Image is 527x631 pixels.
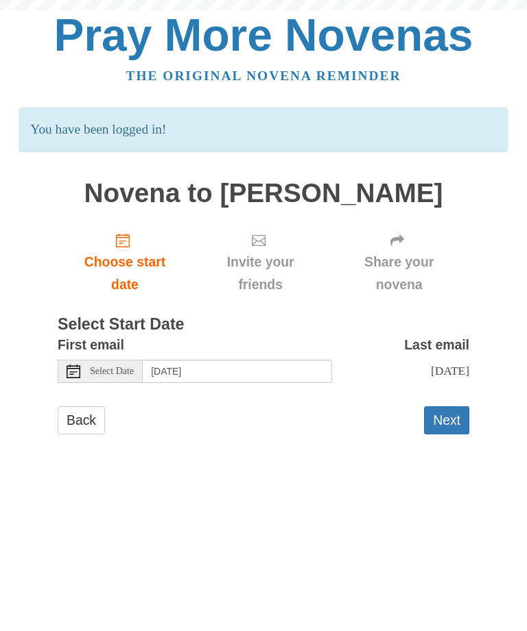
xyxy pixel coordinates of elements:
[58,221,192,303] a: Choose start date
[424,406,469,434] button: Next
[404,334,469,356] label: Last email
[90,367,134,376] span: Select Date
[58,334,124,356] label: First email
[58,316,469,334] h3: Select Start Date
[206,251,315,296] span: Invite your friends
[342,251,456,296] span: Share your novena
[58,179,469,208] h1: Novena to [PERSON_NAME]
[126,69,401,83] a: The original novena reminder
[329,221,469,303] div: Click "Next" to confirm your start date first.
[19,108,507,152] p: You have been logged in!
[431,364,469,378] span: [DATE]
[54,10,473,60] a: Pray More Novenas
[192,221,329,303] div: Click "Next" to confirm your start date first.
[58,406,105,434] a: Back
[71,251,178,296] span: Choose start date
